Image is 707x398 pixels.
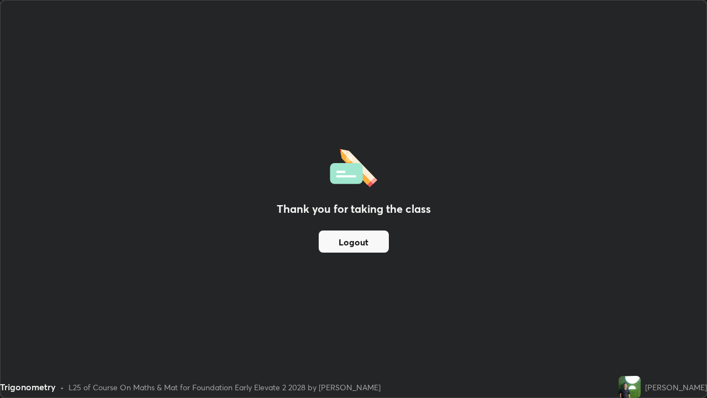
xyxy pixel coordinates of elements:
img: offlineFeedback.1438e8b3.svg [330,145,377,187]
button: Logout [319,231,389,253]
div: L25 of Course On Maths & Mat for Foundation Early Elevate 2 2028 by [PERSON_NAME] [68,381,381,393]
img: 07af4a6ca9dc4f72ab9e6df0c4dce46d.jpg [619,376,641,398]
h2: Thank you for taking the class [277,201,431,217]
div: • [60,381,64,393]
div: [PERSON_NAME] [645,381,707,393]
